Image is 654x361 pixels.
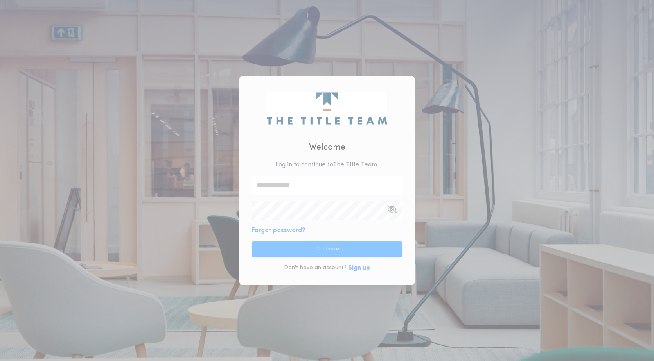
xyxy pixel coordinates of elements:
[348,263,370,273] button: Sign up
[309,141,345,154] h2: Welcome
[275,160,379,170] p: Log in to continue to The Title Team .
[252,241,402,257] button: Continue
[284,264,347,272] p: Don't have an account?
[252,226,305,235] button: Forgot password?
[267,92,387,124] img: logo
